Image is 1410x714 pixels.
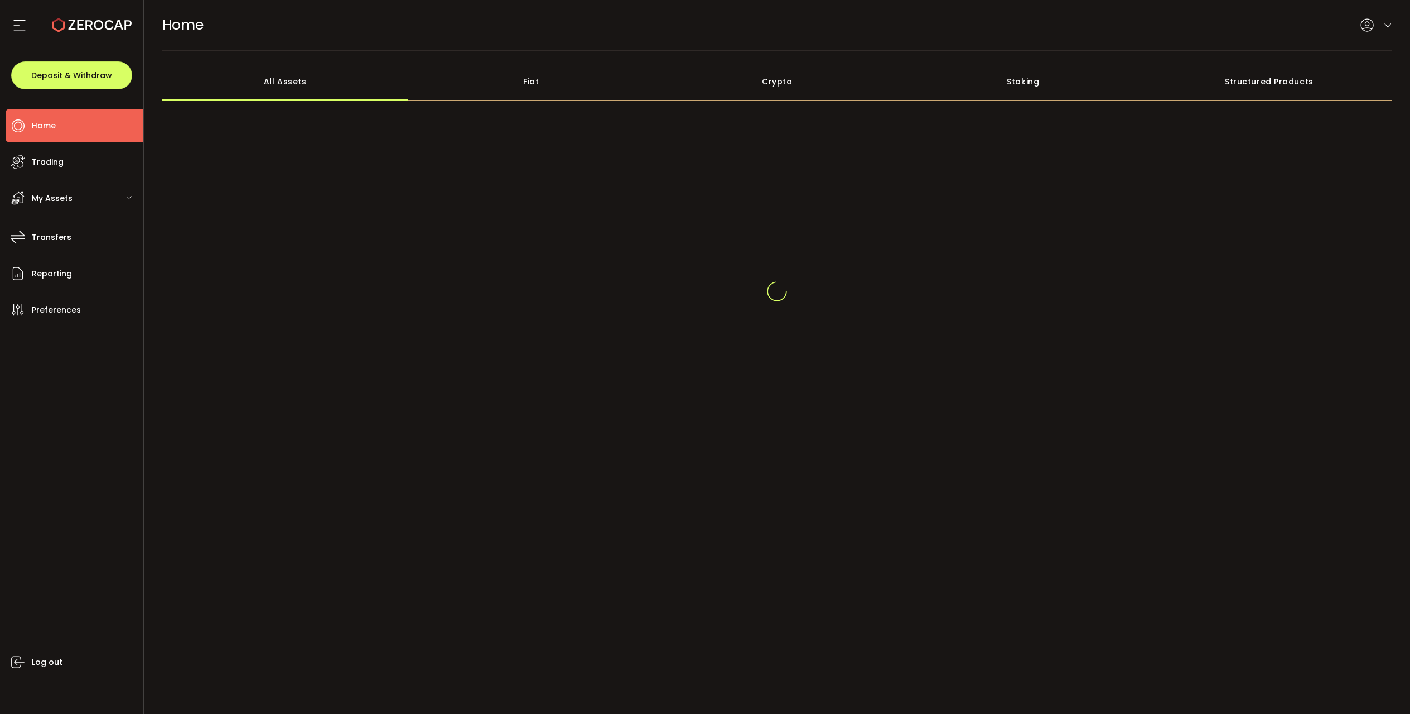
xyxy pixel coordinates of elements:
[162,15,204,35] span: Home
[32,229,71,246] span: Transfers
[408,62,654,101] div: Fiat
[1146,62,1392,101] div: Structured Products
[31,71,112,79] span: Deposit & Withdraw
[32,118,56,134] span: Home
[32,266,72,282] span: Reporting
[32,154,64,170] span: Trading
[32,302,81,318] span: Preferences
[32,654,62,670] span: Log out
[32,190,73,207] span: My Assets
[162,62,408,101] div: All Assets
[11,61,132,89] button: Deposit & Withdraw
[654,62,900,101] div: Crypto
[900,62,1146,101] div: Staking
